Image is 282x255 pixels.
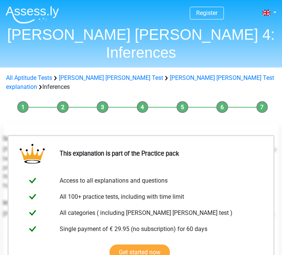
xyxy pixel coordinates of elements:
[3,135,279,142] h6: Section: Inferences
[6,25,276,61] h1: [PERSON_NAME] [PERSON_NAME] 4: Inferences
[59,74,163,81] a: [PERSON_NAME] [PERSON_NAME] Test
[6,6,59,24] img: Assessly
[6,73,276,91] div: Inferences
[3,199,279,206] h6: Inference
[196,9,217,16] a: Register
[6,74,52,81] a: All Aptitude Tests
